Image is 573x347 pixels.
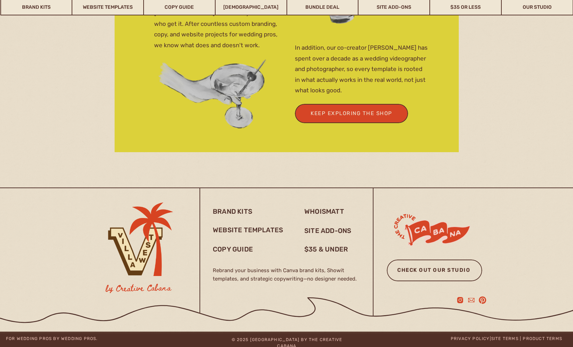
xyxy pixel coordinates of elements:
a: © 2025 [GEOGRAPHIC_DATA] by the creative cabana [223,337,350,344]
a: copy guide [213,245,271,253]
a: $35 & under [304,245,354,253]
a: brand kits [213,207,255,215]
a: website templates [213,226,286,236]
a: Keep Exploring the Shop [303,109,400,118]
a: for wedding pros by wedding pros. [6,335,126,343]
a: whoismatt [304,207,354,215]
a: check out our studio [390,265,478,281]
nav: | ite terms | product terms [447,335,562,343]
a: s [491,336,494,341]
h3: What to expect with a [112,40,232,51]
p: In addition, our co-creator [PERSON_NAME] has spent over a decade as a wedding videographer and p... [295,42,428,97]
a: privacy policy [451,336,490,341]
p: [GEOGRAPHIC_DATA] was built by creatives who get it. After countless custom branding, copy, and w... [154,8,287,50]
h3: Rebrand your business with Canva brand kits, Showit templates, and strategic copywriting—no desig... [213,266,361,285]
p: [GEOGRAPHIC_DATA] website template [110,56,270,137]
a: site add-ons [304,226,371,235]
h3: by Creative Cabana [89,282,188,295]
